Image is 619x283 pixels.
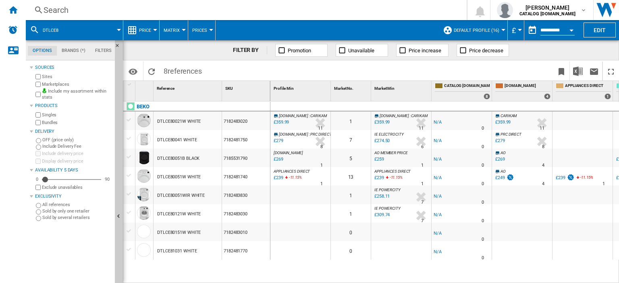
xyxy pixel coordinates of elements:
[373,211,390,219] div: Last updated : Friday, 15 August 2025 05:02
[495,138,505,143] div: £279
[331,112,371,130] div: 1
[160,62,206,78] span: 8
[434,174,442,182] div: N/A
[434,118,442,126] div: N/A
[42,184,112,190] label: Exclude unavailables
[434,248,442,256] div: N/A
[42,81,112,87] label: Marketplaces
[586,62,602,81] button: Send this report by email
[373,81,431,93] div: Sort None
[36,216,41,221] input: Sold by several retailers
[331,186,371,204] div: 1
[542,143,544,151] div: Delivery Time : 8 days
[434,229,442,238] div: N/A
[35,151,41,156] input: Include delivery price
[272,81,330,93] div: Sort None
[34,176,40,182] div: 0
[567,174,575,181] img: promotionV3.png
[331,149,371,167] div: 5
[380,114,409,118] span: [DOMAIN_NAME]
[164,20,184,40] button: Matrix
[157,168,201,186] div: DTLCE80051W WHITE
[43,20,66,40] button: dtlce8
[469,48,503,54] span: Price decrease
[373,155,384,163] div: Last updated : Friday, 15 August 2025 12:15
[36,209,41,215] input: Sold by only one retailer
[374,132,404,136] span: IE ELECTROCITY
[331,130,371,149] div: 7
[272,137,283,145] div: Last updated : Friday, 15 August 2025 01:57
[495,175,505,180] div: £249
[192,20,211,40] div: Prices
[320,180,323,188] div: Delivery Time : 1 day
[443,20,503,40] div: Default profile (16)
[519,4,575,12] span: [PERSON_NAME]
[157,131,197,149] div: DTLCE80041 WHITE
[143,62,160,81] button: Reload
[115,40,125,55] button: Hide
[35,185,41,190] input: Display delivery price
[289,175,299,180] span: -11.15
[222,149,270,167] div: 7185531790
[331,241,371,260] div: 0
[332,81,371,93] div: Sort None
[348,48,374,54] span: Unavailable
[35,64,112,71] div: Sources
[139,20,155,40] button: Price
[494,118,511,126] div: £359.99
[42,88,47,93] img: mysite-bg-18x18.png
[482,180,484,188] div: Delivery Time : 0 day
[555,174,575,182] div: £239
[28,46,57,56] md-tab-item: Options
[274,169,310,174] span: APPLIANCES DIRECT
[604,93,611,99] div: 1 offers sold by APPLIANCES DIRECT
[565,83,611,90] span: APPLIANCES DIRECT
[30,20,119,40] div: dtlce8
[90,46,116,56] md-tab-item: Filters
[484,93,490,99] div: 8 offers sold by CATALOG BEKO.UK
[390,175,400,180] span: -11.15
[233,46,267,54] div: FILTER BY
[495,120,511,125] div: £359.99
[421,143,424,151] div: Delivery Time : 6 days
[309,114,327,118] span: : CARIKAM
[42,143,112,149] label: Include Delivery Fee
[42,151,112,157] label: Include delivery price
[222,204,270,223] div: 7182483030
[192,28,207,33] span: Prices
[501,114,517,118] span: CARIKAM
[309,132,332,136] span: : PRC DIRECT
[35,112,41,118] input: Singles
[57,46,90,56] md-tab-item: Brands (*)
[374,169,411,174] span: APPLIANCES DIRECT
[222,112,270,130] div: 7182483020
[42,74,112,80] label: Sites
[336,44,388,57] button: Unavailable
[42,137,112,143] label: OFF (price only)
[444,83,490,90] span: CATALOG [DOMAIN_NAME]
[374,188,401,192] span: IE POWERCITY
[373,174,384,182] div: Last updated : Friday, 15 August 2025 10:09
[421,161,424,169] div: Delivery Time : 1 day
[42,202,112,208] label: All references
[288,48,311,54] span: Promotion
[272,155,283,163] div: Last updated : Friday, 15 August 2025 12:15
[222,167,270,186] div: 7182481740
[434,137,442,145] div: N/A
[501,169,506,174] span: AO
[421,198,424,207] div: Delivery Time : 7 days
[42,158,112,164] label: Display delivery price
[157,112,201,131] div: DTLCE80021W WHITE
[506,174,514,181] img: promotionV3.png
[482,217,484,225] div: Delivery Time : 0 day
[272,81,330,93] div: Profile Min Sort None
[396,44,449,57] button: Price increase
[320,143,323,151] div: Delivery Time : 8 days
[410,114,428,118] span: : CARIKAM
[279,114,308,118] span: [DOMAIN_NAME]
[157,205,201,223] div: DTLCE80121W WHITE
[542,161,544,169] div: Delivery Time : 4 days
[373,192,390,200] div: Last updated : Friday, 15 August 2025 05:02
[434,192,442,200] div: N/A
